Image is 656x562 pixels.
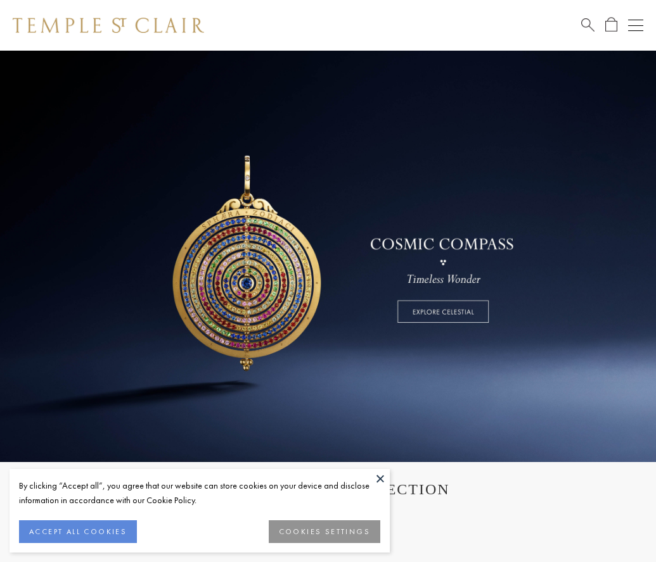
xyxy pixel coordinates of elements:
button: ACCEPT ALL COOKIES [19,520,137,543]
button: COOKIES SETTINGS [269,520,380,543]
img: Temple St. Clair [13,18,204,33]
button: Open navigation [628,18,643,33]
div: By clicking “Accept all”, you agree that our website can store cookies on your device and disclos... [19,478,380,508]
a: Open Shopping Bag [605,17,617,33]
a: Search [581,17,595,33]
